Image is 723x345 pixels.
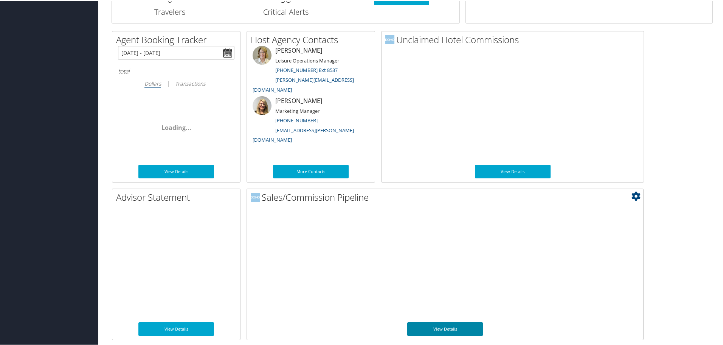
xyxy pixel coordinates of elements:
[118,78,234,87] div: |
[175,79,205,86] i: Transactions
[249,95,373,146] li: [PERSON_NAME]
[253,45,272,64] img: meredith-price.jpg
[144,79,161,86] i: Dollars
[273,164,349,178] a: More Contacts
[385,33,644,45] h2: Unclaimed Hotel Commissions
[116,190,240,203] h2: Advisor Statement
[275,56,339,63] small: Leisure Operations Manager
[118,6,222,17] h3: Travelers
[249,45,373,95] li: [PERSON_NAME]
[407,322,483,335] a: View Details
[253,76,354,92] a: [PERSON_NAME][EMAIL_ADDRESS][DOMAIN_NAME]
[161,123,191,131] span: Loading...
[118,66,234,75] h6: total
[251,190,643,203] h2: Sales/Commission Pipeline
[475,164,551,178] a: View Details
[385,34,394,44] img: domo-logo.png
[138,322,214,335] a: View Details
[275,107,320,114] small: Marketing Manager
[116,33,240,45] h2: Agent Booking Tracker
[251,192,260,201] img: domo-logo.png
[275,116,318,123] a: [PHONE_NUMBER]
[253,95,272,114] img: ali-moffitt.jpg
[138,164,214,178] a: View Details
[253,126,354,143] a: [EMAIL_ADDRESS][PERSON_NAME][DOMAIN_NAME]
[275,66,338,73] a: [PHONE_NUMBER] Ext 8537
[233,6,338,17] h3: Critical Alerts
[251,33,375,45] h2: Host Agency Contacts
